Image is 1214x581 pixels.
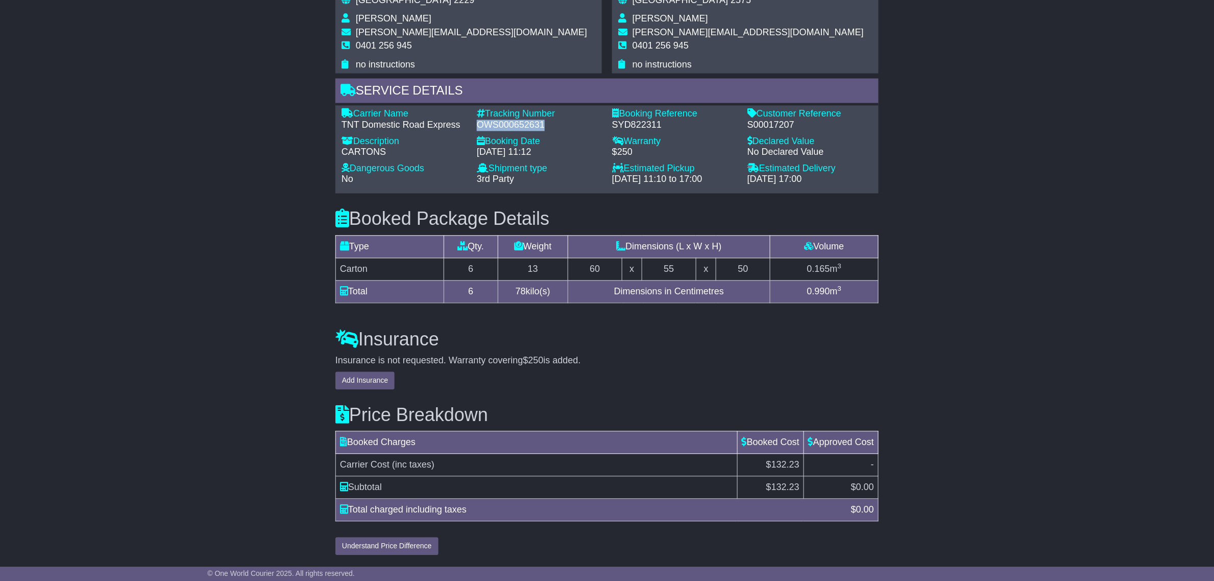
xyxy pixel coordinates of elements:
td: m [770,281,879,303]
div: OWS000652631 [477,120,602,131]
span: Carrier Cost [340,460,390,470]
td: Weight [498,236,568,258]
div: $ [846,503,879,517]
span: 0401 256 945 [633,40,689,51]
span: 0.990 [807,287,830,297]
span: 0.00 [856,482,874,493]
div: CARTONS [342,147,467,158]
td: x [622,258,642,281]
span: [PERSON_NAME][EMAIL_ADDRESS][DOMAIN_NAME] [633,27,864,37]
td: 13 [498,258,568,281]
td: 50 [716,258,770,281]
div: [DATE] 17:00 [747,174,872,185]
div: SYD822311 [612,120,737,131]
h3: Booked Package Details [335,209,879,229]
td: 55 [642,258,696,281]
span: no instructions [356,59,415,69]
div: No Declared Value [747,147,872,158]
div: Tracking Number [477,109,602,120]
div: Booking Date [477,136,602,148]
div: Insurance is not requested. Warranty covering is added. [335,356,879,367]
div: Carrier Name [342,109,467,120]
div: Shipment type [477,164,602,175]
td: Total [336,281,444,303]
td: Dimensions in Centimetres [568,281,770,303]
td: x [696,258,716,281]
span: - [871,460,874,470]
td: Approved Cost [804,432,878,454]
span: [PERSON_NAME] [633,13,708,24]
button: Understand Price Difference [335,538,439,555]
td: Subtotal [336,477,738,499]
div: Customer Reference [747,109,872,120]
span: © One World Courier 2025. All rights reserved. [207,569,355,577]
h3: Price Breakdown [335,405,879,426]
td: Booked Cost [737,432,804,454]
div: Service Details [335,79,879,106]
h3: Insurance [335,330,879,350]
td: Carton [336,258,444,281]
td: Booked Charges [336,432,738,454]
span: 0.165 [807,264,830,274]
span: no instructions [633,59,692,69]
div: Booking Reference [612,109,737,120]
div: Estimated Delivery [747,164,872,175]
span: 0.00 [856,505,874,515]
div: Warranty [612,136,737,148]
td: $ [804,477,878,499]
td: Type [336,236,444,258]
div: Total charged including taxes [335,503,846,517]
td: Volume [770,236,879,258]
td: Qty. [444,236,498,258]
div: [DATE] 11:10 to 17:00 [612,174,737,185]
span: No [342,174,353,184]
span: $250 [523,356,544,366]
span: [PERSON_NAME][EMAIL_ADDRESS][DOMAIN_NAME] [356,27,587,37]
sup: 3 [838,285,842,293]
div: S00017207 [747,120,872,131]
span: 78 [516,287,526,297]
div: TNT Domestic Road Express [342,120,467,131]
td: 6 [444,258,498,281]
div: [DATE] 11:12 [477,147,602,158]
td: Dimensions (L x W x H) [568,236,770,258]
td: m [770,258,879,281]
span: $132.23 [766,460,799,470]
span: 3rd Party [477,174,514,184]
div: Estimated Pickup [612,164,737,175]
div: $250 [612,147,737,158]
span: (inc taxes) [392,460,434,470]
td: kilo(s) [498,281,568,303]
button: Add Insurance [335,372,395,390]
div: Declared Value [747,136,872,148]
span: 0401 256 945 [356,40,412,51]
span: [PERSON_NAME] [356,13,431,24]
div: Dangerous Goods [342,164,467,175]
div: Description [342,136,467,148]
td: 6 [444,281,498,303]
td: $ [737,477,804,499]
sup: 3 [838,263,842,270]
span: 132.23 [771,482,799,493]
td: 60 [568,258,622,281]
